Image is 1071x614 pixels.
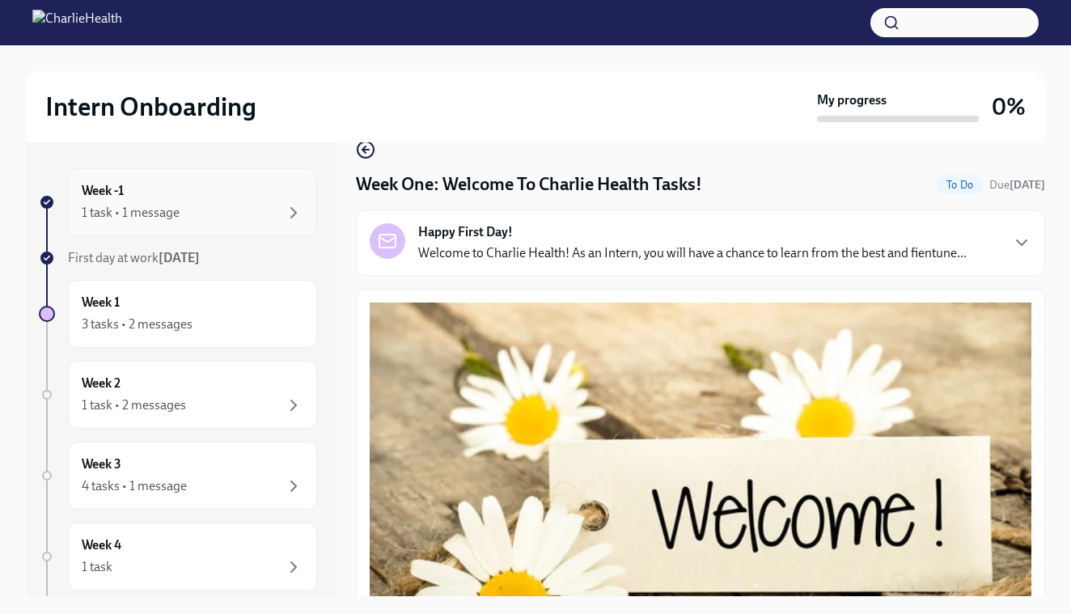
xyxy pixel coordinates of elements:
[39,249,317,267] a: First day at work[DATE]
[82,455,121,473] h6: Week 3
[82,204,180,222] div: 1 task • 1 message
[82,182,124,200] h6: Week -1
[82,294,120,311] h6: Week 1
[817,91,887,109] strong: My progress
[418,223,513,241] strong: Happy First Day!
[39,168,317,236] a: Week -11 task • 1 message
[356,172,702,197] h4: Week One: Welcome To Charlie Health Tasks!
[82,396,186,414] div: 1 task • 2 messages
[937,179,983,191] span: To Do
[39,523,317,591] a: Week 41 task
[992,92,1026,121] h3: 0%
[82,558,112,576] div: 1 task
[32,10,122,36] img: CharlieHealth
[39,361,317,429] a: Week 21 task • 2 messages
[45,91,256,123] h2: Intern Onboarding
[82,315,193,333] div: 3 tasks • 2 messages
[82,536,121,554] h6: Week 4
[1010,178,1045,192] strong: [DATE]
[39,280,317,348] a: Week 13 tasks • 2 messages
[82,477,187,495] div: 4 tasks • 1 message
[989,177,1045,193] span: September 9th, 2025 10:00
[82,375,121,392] h6: Week 2
[159,250,200,265] strong: [DATE]
[68,250,200,265] span: First day at work
[39,442,317,510] a: Week 34 tasks • 1 message
[418,244,967,262] p: Welcome to Charlie Health! As an Intern, you will have a chance to learn from the best and fientu...
[989,178,1045,192] span: Due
